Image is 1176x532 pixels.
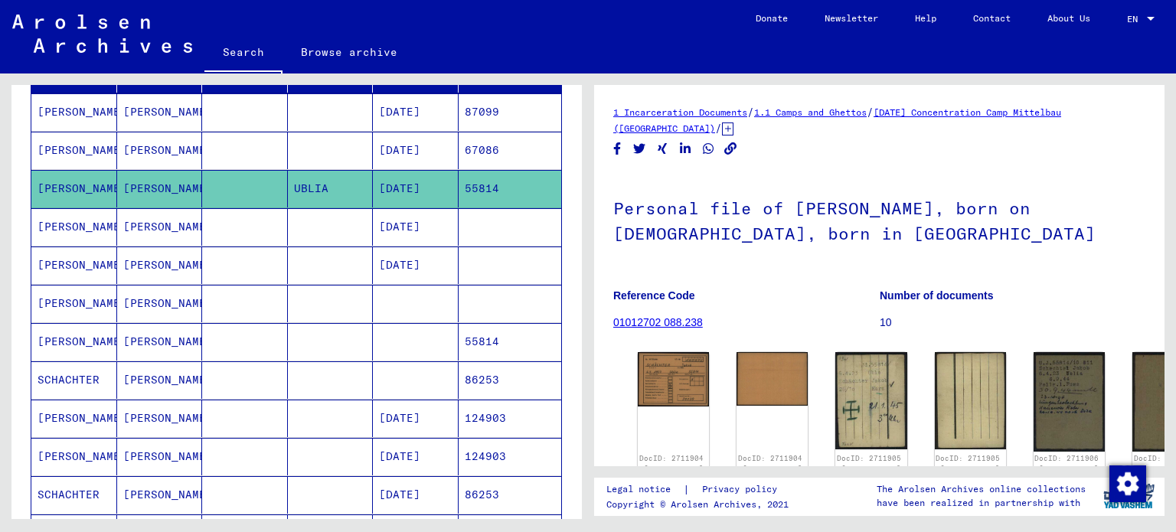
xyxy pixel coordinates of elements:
b: Reference Code [613,289,695,302]
mat-cell: [DATE] [373,132,459,169]
button: Share on Xing [655,139,671,158]
a: Browse archive [283,34,416,70]
mat-cell: 86253 [459,361,562,399]
mat-cell: 87099 [459,93,562,131]
img: yv_logo.png [1100,477,1158,515]
mat-cell: 124903 [459,438,562,475]
img: Arolsen_neg.svg [12,15,192,53]
mat-cell: [PERSON_NAME] [117,208,203,246]
button: Copy link [723,139,739,158]
mat-cell: [PERSON_NAME] [117,170,203,207]
mat-cell: [PERSON_NAME] [117,93,203,131]
a: DocID: 2711904 ([PERSON_NAME]) [639,454,708,473]
img: 002.jpg [737,352,808,406]
mat-cell: [PERSON_NAME] [31,323,117,361]
mat-cell: [PERSON_NAME] [117,361,203,399]
a: 1 Incarceration Documents [613,106,747,118]
a: 1.1 Camps and Ghettos [754,106,867,118]
img: 001.jpg [835,352,906,449]
a: Search [204,34,283,73]
mat-cell: [DATE] [373,476,459,514]
b: Number of documents [880,289,994,302]
button: Share on LinkedIn [678,139,694,158]
mat-cell: [DATE] [373,438,459,475]
img: 001.jpg [1034,352,1105,452]
mat-cell: [PERSON_NAME] [31,246,117,284]
mat-cell: [PERSON_NAME] [31,132,117,169]
mat-cell: [PERSON_NAME] [117,246,203,284]
mat-cell: [PERSON_NAME] [31,438,117,475]
button: Share on WhatsApp [701,139,717,158]
mat-cell: [PERSON_NAME] [31,208,117,246]
mat-cell: [PERSON_NAME] [117,323,203,361]
img: 002.jpg [935,352,1006,449]
mat-cell: [PERSON_NAME] [117,476,203,514]
img: Change consent [1109,465,1146,502]
p: 10 [880,315,1145,331]
p: have been realized in partnership with [877,496,1086,510]
mat-cell: [PERSON_NAME] [31,93,117,131]
a: DocID: 2711904 ([PERSON_NAME]) [738,454,807,473]
mat-cell: [PERSON_NAME] [117,285,203,322]
div: | [606,481,795,498]
button: Share on Facebook [609,139,626,158]
mat-cell: [PERSON_NAME] [31,400,117,437]
span: EN [1127,14,1144,24]
a: Legal notice [606,481,683,498]
img: 001.jpg [638,352,709,406]
mat-cell: [DATE] [373,93,459,131]
mat-cell: 55814 [459,170,562,207]
span: / [715,121,722,135]
button: Share on Twitter [632,139,648,158]
span: / [867,105,874,119]
p: The Arolsen Archives online collections [877,482,1086,496]
a: DocID: 2711905 ([PERSON_NAME]) [837,454,906,473]
mat-cell: 124903 [459,400,562,437]
a: DocID: 2711905 ([PERSON_NAME]) [936,454,1004,473]
mat-cell: UBLIA [288,170,374,207]
mat-cell: [DATE] [373,400,459,437]
mat-cell: 86253 [459,476,562,514]
a: 01012702 088.238 [613,316,703,328]
h1: Personal file of [PERSON_NAME], born on [DEMOGRAPHIC_DATA], born in [GEOGRAPHIC_DATA] [613,173,1145,266]
mat-cell: SCHACHTER [31,361,117,399]
mat-cell: [PERSON_NAME] [31,170,117,207]
mat-cell: 55814 [459,323,562,361]
a: Privacy policy [690,481,795,498]
a: DocID: 2711906 ([PERSON_NAME]) [1034,454,1103,473]
mat-cell: [PERSON_NAME] [117,400,203,437]
mat-cell: [PERSON_NAME] [31,285,117,322]
mat-cell: [DATE] [373,208,459,246]
mat-cell: SCHACHTER [31,476,117,514]
mat-cell: [PERSON_NAME] [117,132,203,169]
mat-cell: [PERSON_NAME] [117,438,203,475]
mat-cell: [DATE] [373,246,459,284]
span: / [747,105,754,119]
mat-cell: 67086 [459,132,562,169]
mat-cell: [DATE] [373,170,459,207]
p: Copyright © Arolsen Archives, 2021 [606,498,795,511]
